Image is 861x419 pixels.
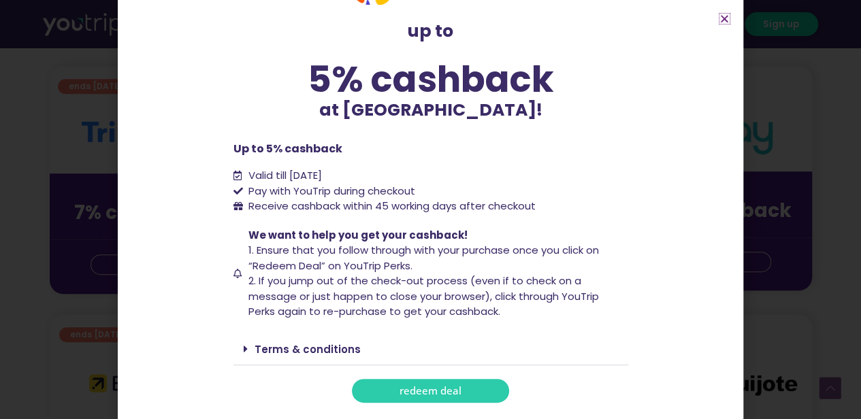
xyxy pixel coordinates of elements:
[233,333,628,365] div: Terms & conditions
[248,228,468,242] span: We want to help you get your cashback!
[245,168,322,184] span: Valid till [DATE]
[233,141,628,157] p: Up to 5% cashback
[400,386,461,396] span: redeem deal
[233,97,628,123] p: at [GEOGRAPHIC_DATA]!
[233,61,628,97] div: 5% cashback
[233,18,628,44] p: up to
[248,273,599,318] span: 2. If you jump out of the check-out process (even if to check on a message or just happen to clos...
[245,184,415,199] span: Pay with YouTrip during checkout
[248,243,599,273] span: 1. Ensure that you follow through with your purchase once you click on “Redeem Deal” on YouTrip P...
[352,379,509,403] a: redeem deal
[245,199,536,214] span: Receive cashback within 45 working days after checkout
[255,342,361,356] a: Terms & conditions
[719,14,730,24] a: Close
